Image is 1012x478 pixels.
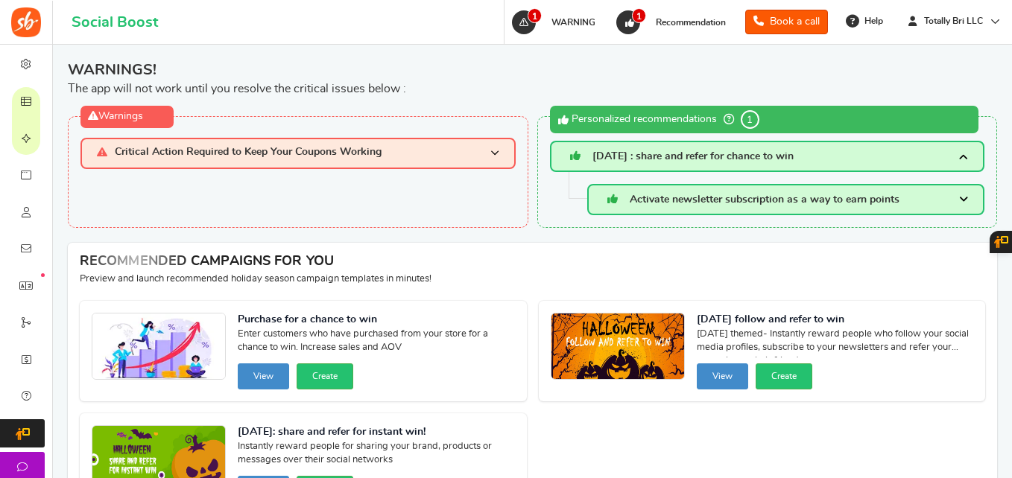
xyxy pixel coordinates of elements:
span: Enter customers who have purchased from your store for a chance to win. Increase sales and AOV [238,328,515,357]
p: Preview and launch recommended holiday season campaign templates in minutes! [80,273,985,286]
h4: RECOMMENDED CAMPAIGNS FOR YOU [80,255,985,270]
em: New [41,273,45,277]
button: Create [756,363,812,389]
a: 1 Recommendation [615,10,733,34]
strong: Purchase for a chance to win [238,313,515,328]
span: Totally Bri LLC [918,15,989,28]
strong: [DATE] follow and refer to win [697,313,974,328]
button: View [697,363,748,389]
span: Help [861,15,883,28]
div: Personalized recommendations [550,106,979,133]
button: View [238,363,289,389]
div: The app will not work until you resolve the critical issues below : [68,60,997,97]
a: Help [840,9,891,33]
span: Instantly reward people for sharing your brand, products or messages over their social networks [238,440,515,470]
span: Critical Action Required to Keep Your Coupons Working [115,147,382,159]
span: Activate newsletter subscription as a way to earn points [630,194,899,205]
a: 1 WARNING [510,10,603,34]
span: WARNING [551,18,595,27]
span: Recommendation [656,18,726,27]
span: 1 [632,8,646,23]
img: Recommended Campaigns [551,313,684,380]
button: Create [297,363,353,389]
img: Recommended Campaigns [92,313,225,380]
span: 1 [528,8,542,23]
span: [DATE] themed- Instantly reward people who follow your social media profiles, subscribe to your n... [697,328,974,357]
img: Social Boost [11,7,41,37]
span: 1 [741,110,759,129]
strong: [DATE]: share and refer for instant win! [238,425,515,440]
span: WARNINGS! [68,60,997,80]
a: Book a call [745,10,828,34]
h1: Social Boost [72,14,158,31]
div: Warnings [80,106,174,128]
span: [DATE] : share and refer for chance to win [592,151,794,162]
